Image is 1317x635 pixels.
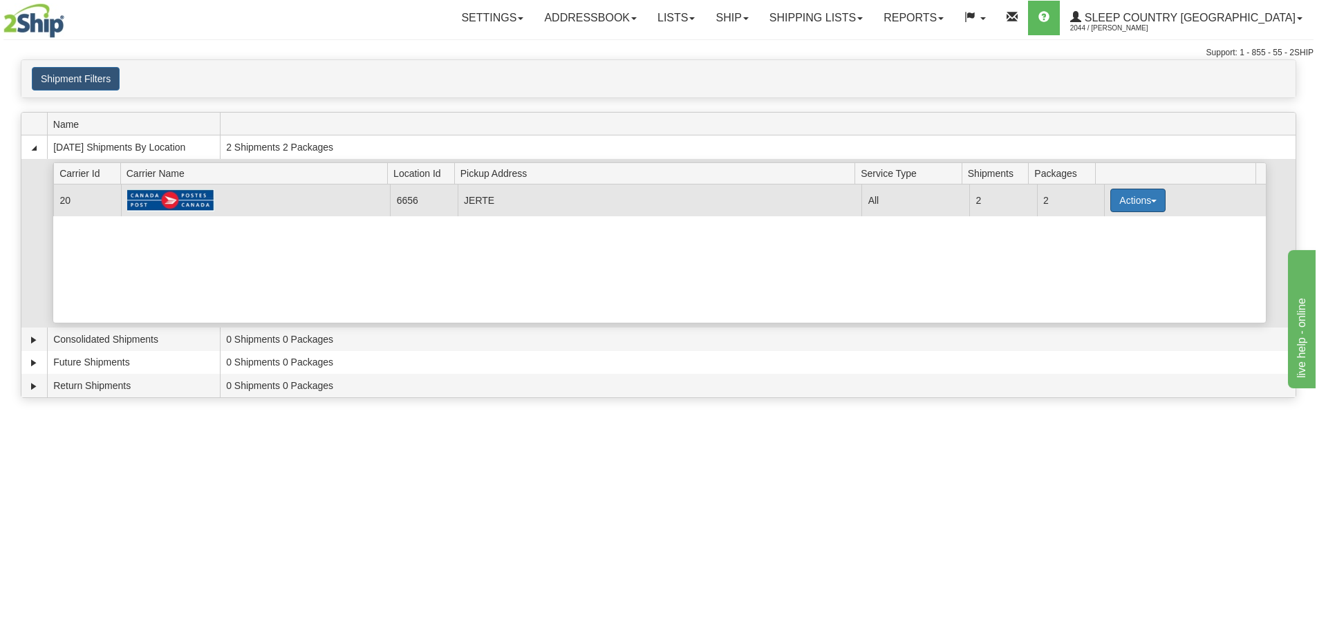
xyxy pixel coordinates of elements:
a: Sleep Country [GEOGRAPHIC_DATA] 2044 / [PERSON_NAME] [1060,1,1313,35]
a: Settings [451,1,534,35]
a: Ship [705,1,758,35]
a: Lists [647,1,705,35]
span: Location Id [393,162,454,184]
span: Packages [1034,162,1095,184]
span: Sleep Country [GEOGRAPHIC_DATA] [1081,12,1296,23]
div: live help - online [10,8,128,25]
img: logo2044.jpg [3,3,64,38]
span: Carrier Id [59,162,120,184]
td: Future Shipments [47,351,220,375]
span: 2044 / [PERSON_NAME] [1070,21,1174,35]
td: Return Shipments [47,374,220,397]
a: Addressbook [534,1,647,35]
span: Name [53,113,220,135]
td: 6656 [390,184,457,216]
iframe: chat widget [1285,247,1316,388]
td: Consolidated Shipments [47,328,220,351]
a: Expand [27,356,41,370]
td: 2 [1037,184,1104,216]
a: Shipping lists [759,1,873,35]
td: 2 [969,184,1036,216]
td: 0 Shipments 0 Packages [220,351,1296,375]
a: Reports [873,1,954,35]
td: JERTE [458,184,862,216]
button: Actions [1110,189,1166,212]
span: Carrier Name [127,162,388,184]
span: Service Type [861,162,962,184]
button: Shipment Filters [32,67,120,91]
img: Canada Post [127,189,214,211]
span: Pickup Address [460,162,855,184]
td: 20 [53,184,120,216]
div: Support: 1 - 855 - 55 - 2SHIP [3,47,1314,59]
td: 0 Shipments 0 Packages [220,374,1296,397]
span: Shipments [968,162,1029,184]
a: Collapse [27,141,41,155]
td: [DATE] Shipments By Location [47,135,220,159]
a: Expand [27,379,41,393]
td: 0 Shipments 0 Packages [220,328,1296,351]
td: All [861,184,969,216]
td: 2 Shipments 2 Packages [220,135,1296,159]
a: Expand [27,333,41,347]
